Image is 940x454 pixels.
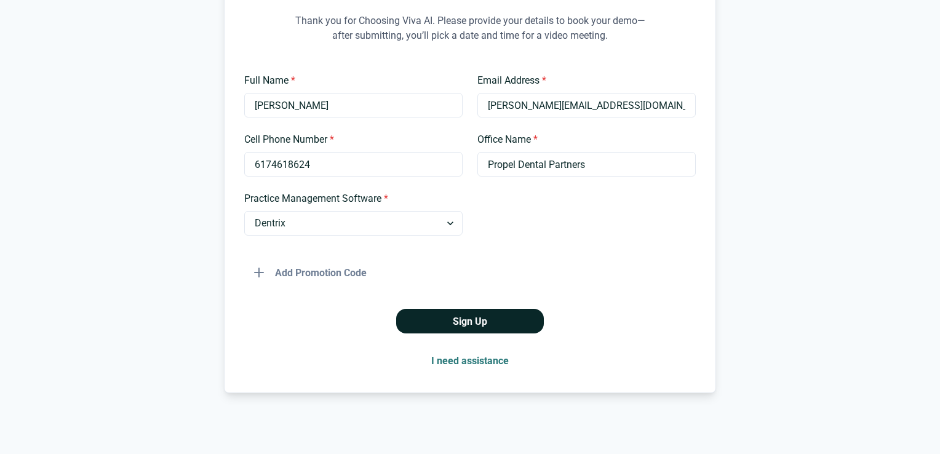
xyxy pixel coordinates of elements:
[477,132,688,147] label: Office Name
[244,260,376,285] button: Add Promotion Code
[244,73,455,88] label: Full Name
[396,309,544,333] button: Sign Up
[244,132,455,147] label: Cell Phone Number
[421,348,519,373] button: I need assistance
[244,191,455,206] label: Practice Management Software
[477,152,696,177] input: Type your office name and address
[477,73,688,88] label: Email Address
